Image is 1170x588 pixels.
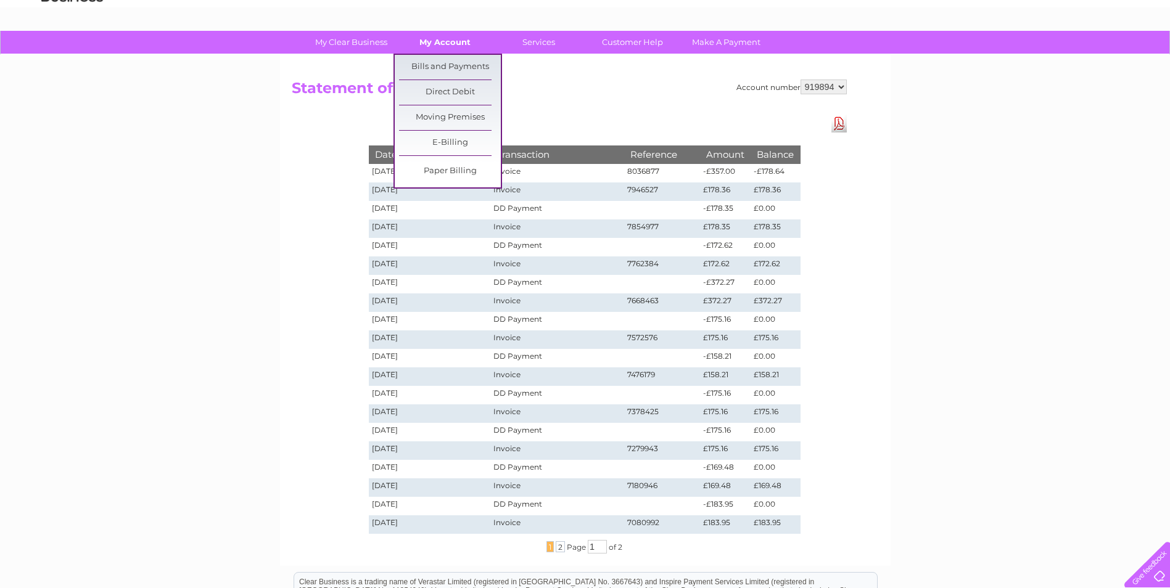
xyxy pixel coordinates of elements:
td: [DATE] [369,312,491,330]
td: -£175.16 [700,423,751,441]
td: £372.27 [751,293,800,312]
td: [DATE] [369,386,491,404]
td: 7080992 [624,515,701,534]
td: [DATE] [369,330,491,349]
td: DD Payment [490,423,624,441]
td: -£169.48 [700,460,751,478]
th: Reference [624,145,701,163]
a: Log out [1129,52,1158,62]
td: £175.16 [751,404,800,423]
td: £175.16 [751,330,800,349]
td: [DATE] [369,201,491,219]
div: Clear Business is a trading name of Verastar Limited (registered in [GEOGRAPHIC_DATA] No. 3667643... [294,7,877,60]
td: Invoice [490,219,624,238]
td: [DATE] [369,293,491,312]
td: Invoice [490,441,624,460]
td: -£183.95 [700,497,751,515]
td: £0.00 [751,423,800,441]
td: [DATE] [369,497,491,515]
td: 7946527 [624,182,701,201]
td: £169.48 [700,478,751,497]
td: £0.00 [751,497,800,515]
a: Contact [1088,52,1118,62]
td: DD Payment [490,460,624,478]
td: DD Payment [490,312,624,330]
td: [DATE] [369,441,491,460]
th: Date [369,145,491,163]
td: £175.16 [751,441,800,460]
td: [DATE] [369,367,491,386]
div: Account number [736,80,847,94]
td: -£178.64 [751,164,800,182]
td: £183.95 [700,515,751,534]
td: £175.16 [700,441,751,460]
td: £178.36 [700,182,751,201]
td: £0.00 [751,349,800,367]
a: Direct Debit [399,80,501,105]
td: [DATE] [369,256,491,275]
td: [DATE] [369,404,491,423]
a: Bills and Payments [399,55,501,80]
td: 7476179 [624,367,701,386]
td: £0.00 [751,275,800,293]
td: £172.62 [751,256,800,275]
span: 1 [546,541,554,552]
th: Transaction [490,145,624,163]
td: £172.62 [700,256,751,275]
a: 0333 014 3131 [937,6,1023,22]
a: Telecoms [1018,52,1055,62]
td: -£175.16 [700,312,751,330]
a: Energy [984,52,1011,62]
th: Amount [700,145,751,163]
td: [DATE] [369,515,491,534]
td: 8036877 [624,164,701,182]
a: Customer Help [582,31,683,54]
td: DD Payment [490,201,624,219]
td: £372.27 [700,293,751,312]
a: Water [953,52,976,62]
td: £0.00 [751,386,800,404]
td: 7668463 [624,293,701,312]
h2: Statement of Accounts [292,80,847,103]
td: -£372.27 [700,275,751,293]
a: Blog [1063,52,1081,62]
td: 7180946 [624,478,701,497]
span: 2 [618,542,622,552]
td: DD Payment [490,386,624,404]
a: Make A Payment [675,31,777,54]
td: [DATE] [369,219,491,238]
td: £0.00 [751,312,800,330]
td: [DATE] [369,478,491,497]
a: E-Billing [399,131,501,155]
td: £178.36 [751,182,800,201]
td: -£178.35 [700,201,751,219]
td: £0.00 [751,238,800,256]
td: £175.16 [700,404,751,423]
a: Download Pdf [831,115,847,133]
td: Invoice [490,293,624,312]
td: Invoice [490,404,624,423]
a: My Clear Business [300,31,402,54]
a: Paper Billing [399,159,501,184]
td: £0.00 [751,460,800,478]
a: My Account [394,31,496,54]
td: £169.48 [751,478,800,497]
td: Invoice [490,330,624,349]
td: Invoice [490,515,624,534]
td: £178.35 [751,219,800,238]
td: £183.95 [751,515,800,534]
td: £158.21 [751,367,800,386]
td: [DATE] [369,460,491,478]
td: £158.21 [700,367,751,386]
td: 7378425 [624,404,701,423]
td: DD Payment [490,275,624,293]
a: Services [488,31,590,54]
td: [DATE] [369,164,491,182]
td: DD Payment [490,238,624,256]
td: Invoice [490,256,624,275]
td: £178.35 [700,219,751,238]
td: Invoice [490,367,624,386]
td: DD Payment [490,497,624,515]
td: -£158.21 [700,349,751,367]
